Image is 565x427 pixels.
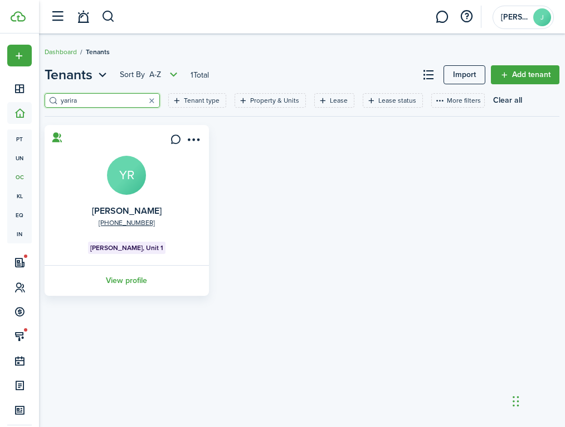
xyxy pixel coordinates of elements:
[168,93,226,108] filter-tag: Open filter
[7,224,32,243] a: in
[7,129,32,148] a: pt
[191,69,209,81] header-page-total: 1 Total
[149,69,161,80] span: A-Z
[45,47,77,57] a: Dashboard
[86,47,110,57] span: Tenants
[493,93,522,108] button: Clear all
[513,385,519,418] div: Drag
[120,68,181,81] button: Open menu
[7,186,32,205] a: kl
[90,243,163,253] span: [PERSON_NAME], Unit 1
[501,13,529,21] span: Jacob
[431,3,452,31] a: Messaging
[92,204,162,217] a: [PERSON_NAME]
[431,93,485,108] button: More filters
[491,65,559,84] a: Add tenant
[363,93,423,108] filter-tag: Open filter
[45,65,92,85] span: Tenants
[144,93,159,108] button: Clear search
[235,93,306,108] filter-tag: Open filter
[533,8,551,26] avatar-text: J
[120,69,149,80] span: Sort by
[7,167,32,186] a: oc
[444,65,485,84] a: Import
[72,3,94,31] a: Notifications
[250,95,299,105] filter-tag-label: Property & Units
[7,205,32,224] a: eq
[457,7,476,26] button: Open resource center
[43,265,211,296] a: View profile
[11,11,26,22] img: TenantCloud
[45,65,110,85] button: Tenants
[509,373,565,427] iframe: Chat Widget
[58,95,156,106] input: Search here...
[7,45,32,66] button: Open menu
[378,95,416,105] filter-tag-label: Lease status
[184,134,202,149] button: Open menu
[120,68,181,81] button: Sort byA-Z
[184,95,220,105] filter-tag-label: Tenant type
[45,65,110,85] button: Open menu
[101,7,115,26] button: Search
[47,6,68,27] button: Open sidebar
[314,93,354,108] filter-tag: Open filter
[330,95,348,105] filter-tag-label: Lease
[99,218,155,228] a: [PHONE_NUMBER]
[107,156,146,195] a: YR
[7,148,32,167] a: un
